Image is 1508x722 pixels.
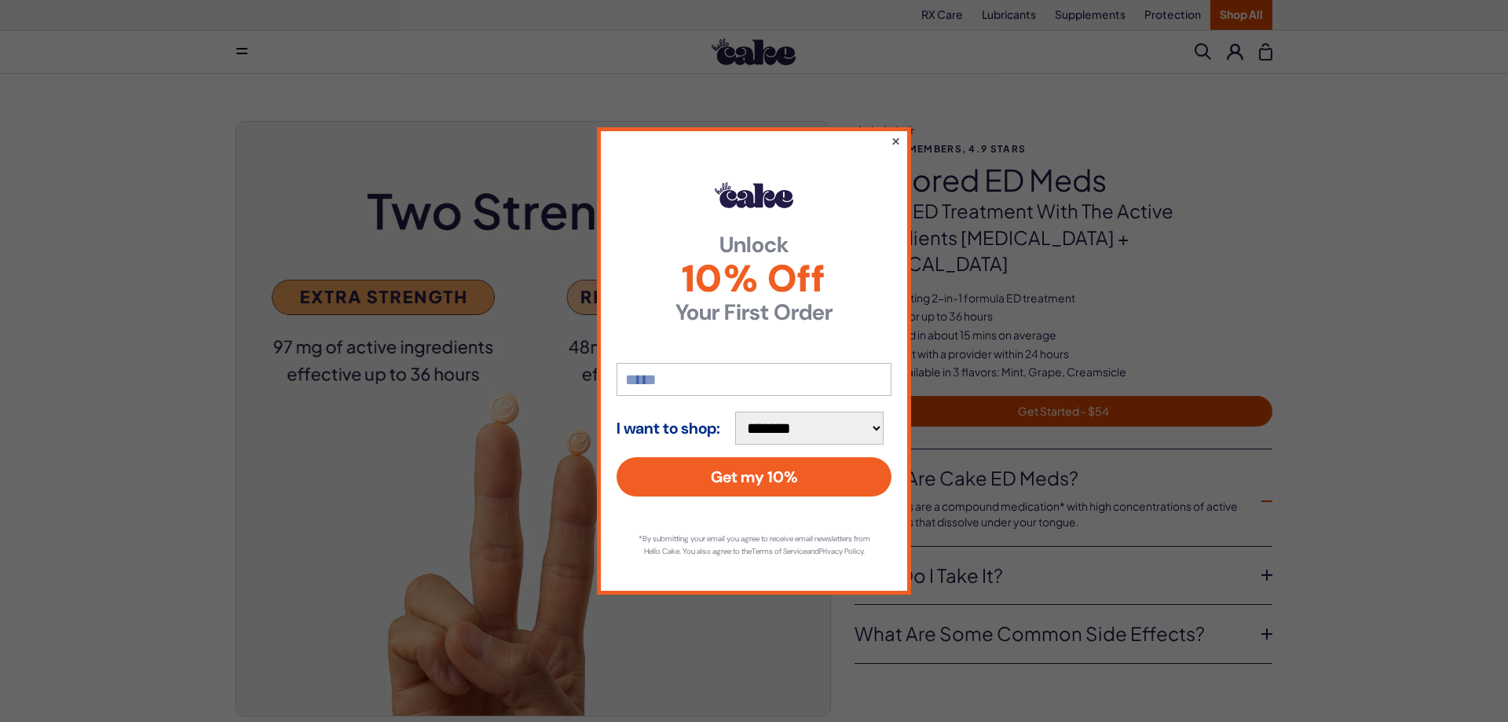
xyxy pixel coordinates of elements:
span: 10% Off [617,260,891,298]
a: Privacy Policy [819,546,863,556]
p: *By submitting your email you agree to receive email newsletters from Hello Cake. You also agree ... [632,533,876,558]
button: Get my 10% [617,457,891,497]
strong: I want to shop: [617,420,720,437]
a: Terms of Service [752,546,807,556]
strong: Your First Order [617,302,891,324]
button: × [891,131,901,150]
img: Hello Cake [715,182,793,207]
strong: Unlock [617,234,891,256]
